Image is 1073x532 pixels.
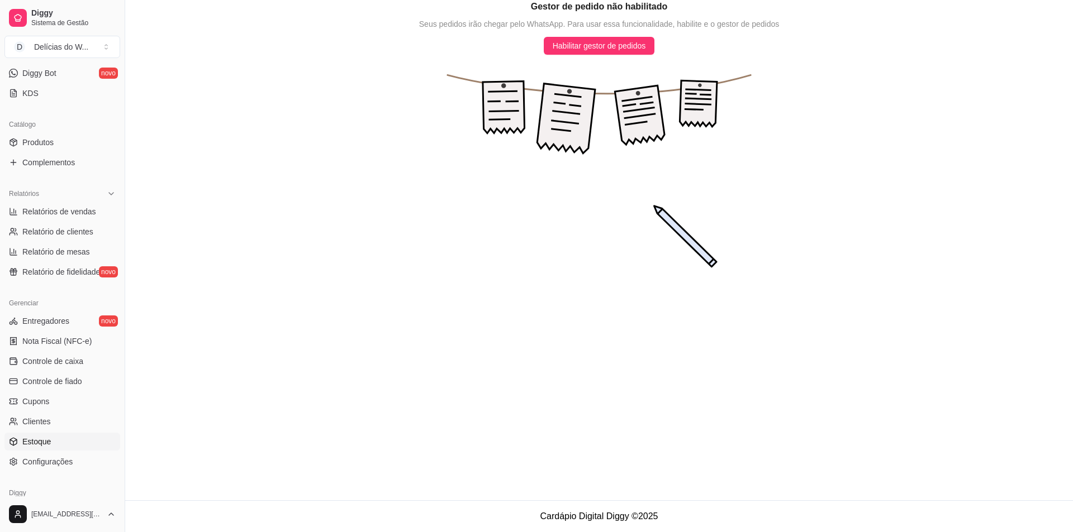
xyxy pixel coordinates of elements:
a: Controle de caixa [4,352,120,370]
span: Nota Fiscal (NFC-e) [22,336,92,347]
div: Diggy [4,484,120,502]
span: Cupons [22,396,49,407]
span: Estoque [22,436,51,447]
a: Relatórios de vendas [4,203,120,221]
span: Sistema de Gestão [31,18,116,27]
span: Controle de caixa [22,356,83,367]
span: KDS [22,88,39,99]
span: Configurações [22,456,73,467]
a: Clientes [4,413,120,430]
a: Complementos [4,154,120,171]
a: Relatório de mesas [4,243,120,261]
span: Diggy Bot [22,68,56,79]
span: Complementos [22,157,75,168]
span: Relatório de mesas [22,246,90,257]
span: Diggy [31,8,116,18]
a: Relatório de fidelidadenovo [4,263,120,281]
a: Nota Fiscal (NFC-e) [4,332,120,350]
button: Select a team [4,36,120,58]
footer: Cardápio Digital Diggy © 2025 [125,500,1073,532]
span: Controle de fiado [22,376,82,387]
span: [EMAIL_ADDRESS][DOMAIN_NAME] [31,510,102,519]
span: D [14,41,25,52]
div: animation [125,55,1073,306]
a: Relatório de clientes [4,223,120,241]
div: Catálogo [4,116,120,133]
a: KDS [4,84,120,102]
a: Diggy Botnovo [4,64,120,82]
a: Produtos [4,133,120,151]
a: Configurações [4,453,120,471]
div: Delícias do W ... [34,41,88,52]
a: Entregadoresnovo [4,312,120,330]
span: Produtos [22,137,54,148]
a: Cupons [4,392,120,410]
span: Relatório de fidelidade [22,266,100,277]
div: Gerenciar [4,294,120,312]
button: [EMAIL_ADDRESS][DOMAIN_NAME] [4,501,120,528]
button: Habilitar gestor de pedidos [544,37,655,55]
span: Entregadores [22,315,69,327]
a: Controle de fiado [4,372,120,390]
span: Seus pedidos irão chegar pelo WhatsApp. Para usar essa funcionalidade, habilite e o gestor de ped... [419,18,779,30]
a: DiggySistema de Gestão [4,4,120,31]
span: Clientes [22,416,51,427]
a: Estoque [4,433,120,450]
span: Habilitar gestor de pedidos [553,40,646,52]
span: Relatório de clientes [22,226,93,237]
span: Relatórios de vendas [22,206,96,217]
span: Relatórios [9,189,39,198]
